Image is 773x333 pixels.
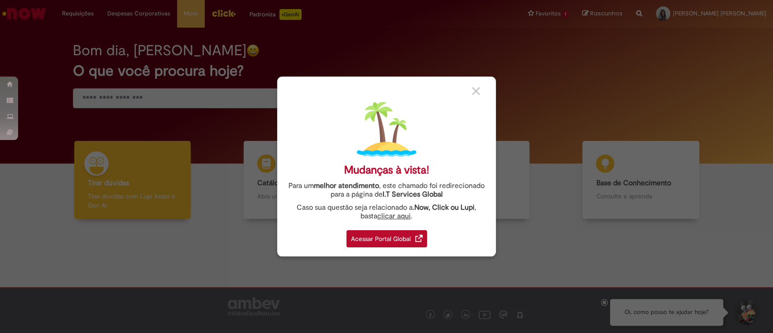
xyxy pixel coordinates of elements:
div: Acessar Portal Global [346,230,427,247]
div: Mudanças à vista! [344,164,429,177]
div: Para um , este chamado foi redirecionado para a página de [284,182,489,199]
a: Acessar Portal Global [346,225,427,247]
a: clicar aqui [377,207,411,221]
strong: melhor atendimento [314,181,379,190]
div: Caso sua questão seja relacionado a , basta . [284,203,489,221]
img: close_button_grey.png [472,87,480,95]
a: I.T Services Global [383,185,443,199]
strong: .Now, Click ou Lupi [413,203,475,212]
img: island.png [357,100,416,159]
img: redirect_link.png [415,235,423,242]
